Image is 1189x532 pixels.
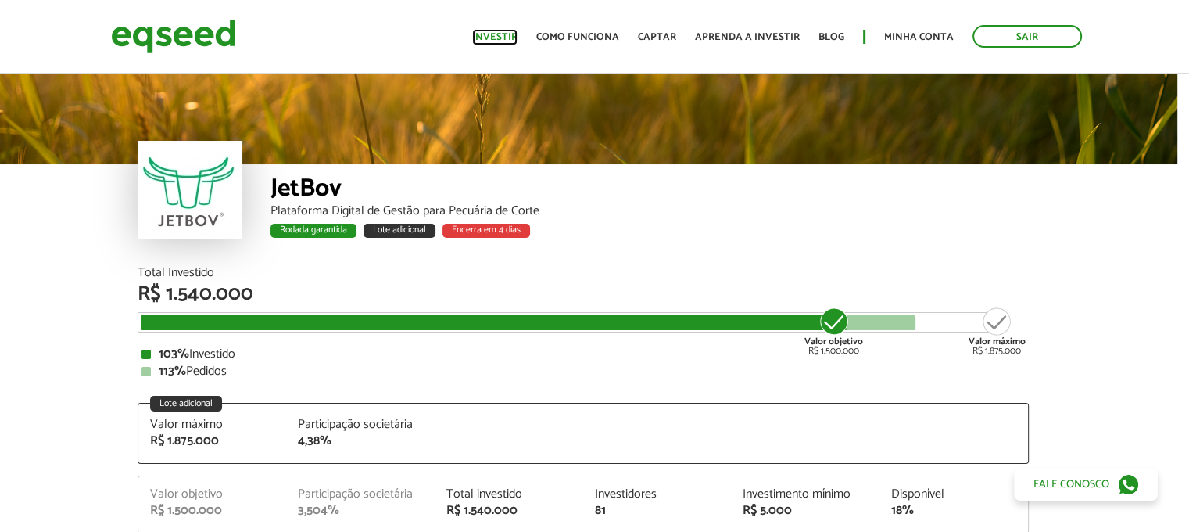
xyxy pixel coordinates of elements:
[141,348,1025,361] div: Investido
[159,361,186,382] strong: 113%
[743,505,868,517] div: R$ 5.000
[743,488,868,501] div: Investimento mínimo
[270,224,356,238] div: Rodada garantida
[138,284,1029,304] div: R$ 1.540.000
[298,435,423,448] div: 4,38%
[298,488,423,501] div: Participação societária
[969,334,1026,349] strong: Valor máximo
[141,365,1025,378] div: Pedidos
[442,224,530,238] div: Encerra em 4 dias
[472,32,518,42] a: Investir
[804,334,863,349] strong: Valor objetivo
[150,505,275,517] div: R$ 1.500.000
[298,505,423,517] div: 3,504%
[891,505,1016,517] div: 18%
[446,488,571,501] div: Total investido
[270,205,1029,217] div: Plataforma Digital de Gestão para Pecuária de Corte
[536,32,619,42] a: Como funciona
[884,32,954,42] a: Minha conta
[270,176,1029,205] div: JetBov
[150,396,222,412] div: Lote adicional
[594,488,719,501] div: Investidores
[446,505,571,517] div: R$ 1.540.000
[138,267,1029,279] div: Total Investido
[298,419,423,431] div: Participação societária
[364,224,435,238] div: Lote adicional
[150,435,275,448] div: R$ 1.875.000
[818,32,844,42] a: Blog
[150,488,275,501] div: Valor objetivo
[969,306,1026,356] div: R$ 1.875.000
[150,419,275,431] div: Valor máximo
[695,32,800,42] a: Aprenda a investir
[159,343,189,365] strong: 103%
[1014,468,1158,501] a: Fale conosco
[972,25,1082,48] a: Sair
[594,505,719,517] div: 81
[111,16,236,57] img: EqSeed
[804,306,863,356] div: R$ 1.500.000
[638,32,676,42] a: Captar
